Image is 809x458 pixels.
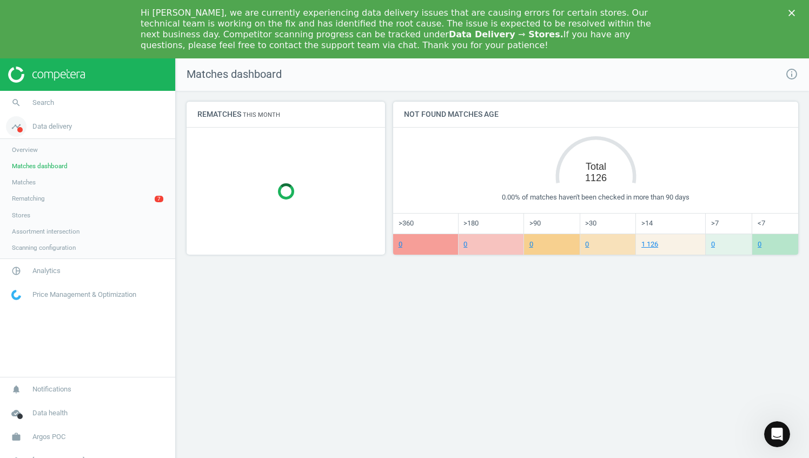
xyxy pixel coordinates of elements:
[32,408,68,418] span: Data health
[758,240,761,248] a: 0
[12,162,68,170] span: Matches dashboard
[458,213,523,234] td: >180
[12,227,79,236] span: Assortment intersection
[785,68,798,82] a: info_outline
[12,211,30,220] span: Stores
[32,432,65,442] span: Argos POC
[12,178,36,187] span: Matches
[404,193,787,202] div: 0.00% of matches haven't been checked in more than 90 days
[788,10,799,16] div: Close
[6,379,26,400] i: notifications
[636,213,706,234] td: >14
[6,92,26,113] i: search
[155,195,163,202] span: 7
[12,243,76,252] span: Scanning configuration
[393,102,509,127] h4: Not found matches age
[752,213,798,234] td: <7
[243,111,280,118] small: This month
[393,213,458,234] td: >360
[449,29,563,39] b: Data Delivery ⇾ Stores.
[6,427,26,447] i: work
[523,213,580,234] td: >90
[32,122,72,131] span: Data delivery
[6,403,26,423] i: cloud_done
[141,8,651,51] div: Hi [PERSON_NAME], we are currently experiencing data delivery issues that are causing errors for ...
[32,384,71,394] span: Notifications
[580,213,636,234] td: >30
[764,421,790,447] iframe: Intercom live chat
[463,240,467,248] a: 0
[641,240,658,248] a: 1 126
[399,240,402,248] a: 0
[8,67,85,83] img: ajHJNr6hYgQAAAAASUVORK5CYII=
[32,266,61,276] span: Analytics
[11,289,21,300] img: wGWNvw8QSZomAAAAABJRU5ErkJggg==
[585,240,589,248] a: 0
[6,261,26,281] i: pie_chart_outlined
[585,172,606,183] tspan: 1126
[32,290,136,300] span: Price Management & Optimization
[6,116,26,137] i: timeline
[12,145,38,154] span: Overview
[711,240,715,248] a: 0
[187,102,291,127] h4: Rematches
[12,194,45,203] span: Rematching
[176,67,282,82] span: Matches dashboard
[585,161,606,172] tspan: Total
[32,98,54,108] span: Search
[706,213,752,234] td: >7
[529,240,533,248] a: 0
[785,68,798,81] i: info_outline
